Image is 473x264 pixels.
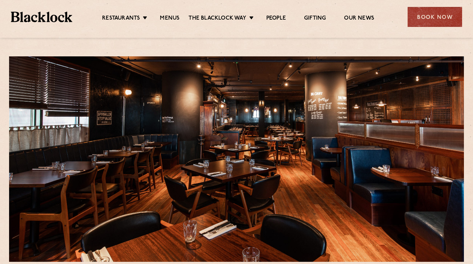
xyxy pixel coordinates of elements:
[102,15,140,23] a: Restaurants
[408,7,462,27] div: Book Now
[304,15,326,23] a: Gifting
[11,12,72,22] img: BL_Textured_Logo-footer-cropped.svg
[160,15,179,23] a: Menus
[266,15,286,23] a: People
[189,15,246,23] a: The Blacklock Way
[344,15,374,23] a: Our News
